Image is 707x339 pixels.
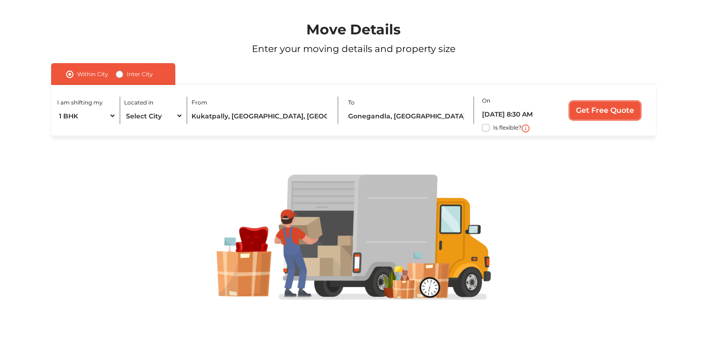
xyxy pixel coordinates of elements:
[348,108,466,124] input: Locality
[348,98,354,107] label: To
[192,108,330,124] input: Locality
[192,98,207,107] label: From
[493,122,522,132] label: Is flexible?
[482,97,490,105] label: On
[570,102,640,119] input: Get Free Quote
[28,21,679,38] h1: Move Details
[522,124,529,132] img: i
[124,98,153,107] label: Located in
[28,42,679,56] p: Enter your moving details and property size
[127,69,153,80] label: Inter City
[57,98,103,107] label: I am shifting my
[482,106,552,122] input: Select date
[77,69,108,80] label: Within City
